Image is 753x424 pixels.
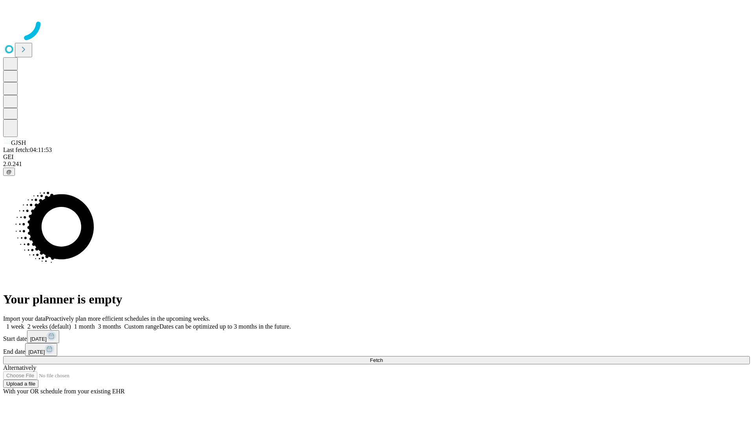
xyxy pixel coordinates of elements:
[3,146,52,153] span: Last fetch: 04:11:53
[6,323,24,330] span: 1 week
[3,161,750,168] div: 2.0.241
[11,139,26,146] span: GJSH
[3,388,125,395] span: With your OR schedule from your existing EHR
[3,364,36,371] span: Alternatively
[6,169,12,175] span: @
[28,349,45,355] span: [DATE]
[45,315,210,322] span: Proactively plan more efficient schedules in the upcoming weeks.
[3,356,750,364] button: Fetch
[159,323,291,330] span: Dates can be optimized up to 3 months in the future.
[3,292,750,307] h1: Your planner is empty
[370,357,383,363] span: Fetch
[124,323,159,330] span: Custom range
[3,343,750,356] div: End date
[74,323,95,330] span: 1 month
[3,154,750,161] div: GEI
[3,315,45,322] span: Import your data
[98,323,121,330] span: 3 months
[30,336,47,342] span: [DATE]
[27,323,71,330] span: 2 weeks (default)
[25,343,57,356] button: [DATE]
[3,330,750,343] div: Start date
[3,168,15,176] button: @
[3,380,38,388] button: Upload a file
[27,330,59,343] button: [DATE]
